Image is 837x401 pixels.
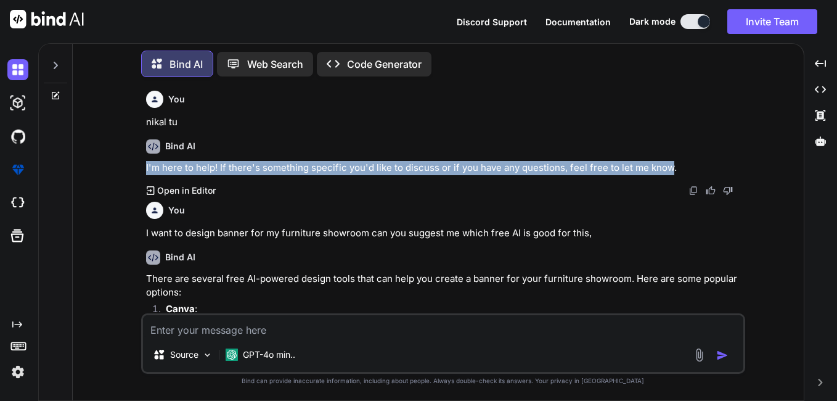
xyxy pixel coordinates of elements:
[146,161,743,175] p: I'm here to help! If there's something specific you'd like to discuss or if you have any question...
[146,226,743,241] p: I want to design banner for my furniture showroom can you suggest me which free AI is good for this,
[629,15,676,28] span: Dark mode
[545,15,611,28] button: Documentation
[545,17,611,27] span: Documentation
[165,140,195,152] h6: Bind AI
[7,362,28,382] img: settings
[727,9,817,34] button: Invite Team
[157,184,216,197] p: Open in Editor
[692,348,706,362] img: attachment
[7,59,28,80] img: darkChat
[723,186,733,196] img: dislike
[166,302,743,316] p: :
[165,251,195,263] h6: Bind AI
[226,349,238,361] img: GPT-4o mini
[170,349,198,361] p: Source
[141,376,745,386] p: Bind can provide inaccurate information, including about people. Always double-check its answers....
[716,349,729,362] img: icon
[202,350,213,360] img: Pick Models
[168,204,185,217] h6: You
[347,57,422,72] p: Code Generator
[688,186,698,196] img: copy
[168,93,185,105] h6: You
[146,272,743,300] p: There are several free AI-powered design tools that can help you create a banner for your furnitu...
[166,303,195,315] strong: Canva
[457,15,527,28] button: Discord Support
[7,93,28,114] img: darkAi-studio
[146,115,743,130] p: nikal tu
[7,192,28,213] img: cloudideIcon
[7,159,28,180] img: premium
[243,349,295,361] p: GPT-4o min..
[457,17,527,27] span: Discord Support
[706,186,716,196] img: like
[169,57,203,72] p: Bind AI
[247,57,303,72] p: Web Search
[10,10,84,28] img: Bind AI
[7,126,28,147] img: githubDark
